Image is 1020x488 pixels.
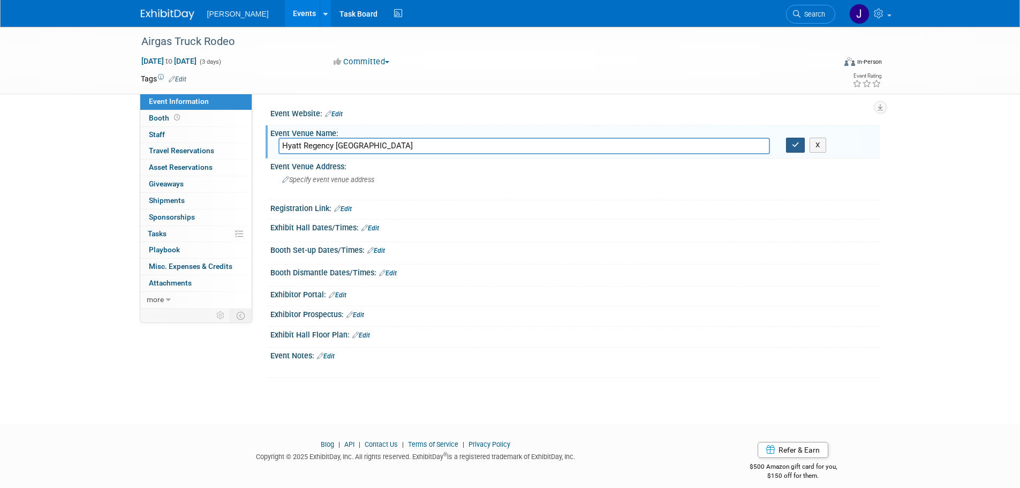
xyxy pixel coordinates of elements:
[230,309,252,322] td: Toggle Event Tabs
[199,58,221,65] span: (3 days)
[211,309,230,322] td: Personalize Event Tab Strip
[172,114,182,122] span: Booth not reserved yet
[140,292,252,308] a: more
[460,440,467,448] span: |
[141,9,194,20] img: ExhibitDay
[140,127,252,143] a: Staff
[334,205,352,213] a: Edit
[141,449,691,462] div: Copyright © 2025 ExhibitDay, Inc. All rights reserved. ExhibitDay is a registered trademark of Ex...
[149,279,192,287] span: Attachments
[207,10,269,18] span: [PERSON_NAME]
[149,114,182,122] span: Booth
[270,125,880,139] div: Event Venue Name:
[270,220,880,234] div: Exhibit Hall Dates/Times:
[140,143,252,159] a: Travel Reservations
[270,106,880,119] div: Event Website:
[164,57,174,65] span: to
[365,440,398,448] a: Contact Us
[844,57,855,66] img: Format-Inperson.png
[270,265,880,279] div: Booth Dismantle Dates/Times:
[148,229,167,238] span: Tasks
[352,332,370,339] a: Edit
[149,130,165,139] span: Staff
[772,56,882,72] div: Event Format
[149,97,209,106] span: Event Information
[270,306,880,320] div: Exhibitor Prospectus:
[140,242,252,258] a: Playbook
[141,73,186,84] td: Tags
[140,275,252,291] a: Attachments
[800,10,825,18] span: Search
[270,327,880,341] div: Exhibit Hall Floor Plan:
[149,213,195,221] span: Sponsorships
[149,245,180,254] span: Playbook
[367,247,385,254] a: Edit
[147,295,164,304] span: more
[140,226,252,242] a: Tasks
[140,259,252,275] a: Misc. Expenses & Credits
[140,193,252,209] a: Shipments
[270,287,880,301] div: Exhibitor Portal:
[852,73,881,79] div: Event Rating
[849,4,870,24] img: Jerrod Ousley
[141,56,197,66] span: [DATE] [DATE]
[758,442,828,458] a: Refer & Earn
[140,160,252,176] a: Asset Reservations
[408,440,458,448] a: Terms of Service
[140,209,252,226] a: Sponsorships
[379,269,397,277] a: Edit
[344,440,354,448] a: API
[149,196,185,205] span: Shipments
[140,94,252,110] a: Event Information
[138,32,819,51] div: Airgas Truck Rodeo
[330,56,394,67] button: Committed
[707,471,880,481] div: $150 off for them.
[329,291,346,299] a: Edit
[140,176,252,192] a: Giveaways
[270,200,880,214] div: Registration Link:
[149,163,213,171] span: Asset Reservations
[270,242,880,256] div: Booth Set-up Dates/Times:
[336,440,343,448] span: |
[317,352,335,360] a: Edit
[399,440,406,448] span: |
[325,110,343,118] a: Edit
[707,455,880,480] div: $500 Amazon gift card for you,
[149,179,184,188] span: Giveaways
[346,311,364,319] a: Edit
[469,440,510,448] a: Privacy Policy
[786,5,835,24] a: Search
[361,224,379,232] a: Edit
[810,138,826,153] button: X
[149,146,214,155] span: Travel Reservations
[857,58,882,66] div: In-Person
[356,440,363,448] span: |
[443,452,447,457] sup: ®
[149,262,232,271] span: Misc. Expenses & Credits
[282,176,374,184] span: Specify event venue address
[270,159,880,172] div: Event Venue Address:
[169,76,186,83] a: Edit
[270,348,880,362] div: Event Notes:
[321,440,334,448] a: Blog
[140,110,252,126] a: Booth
